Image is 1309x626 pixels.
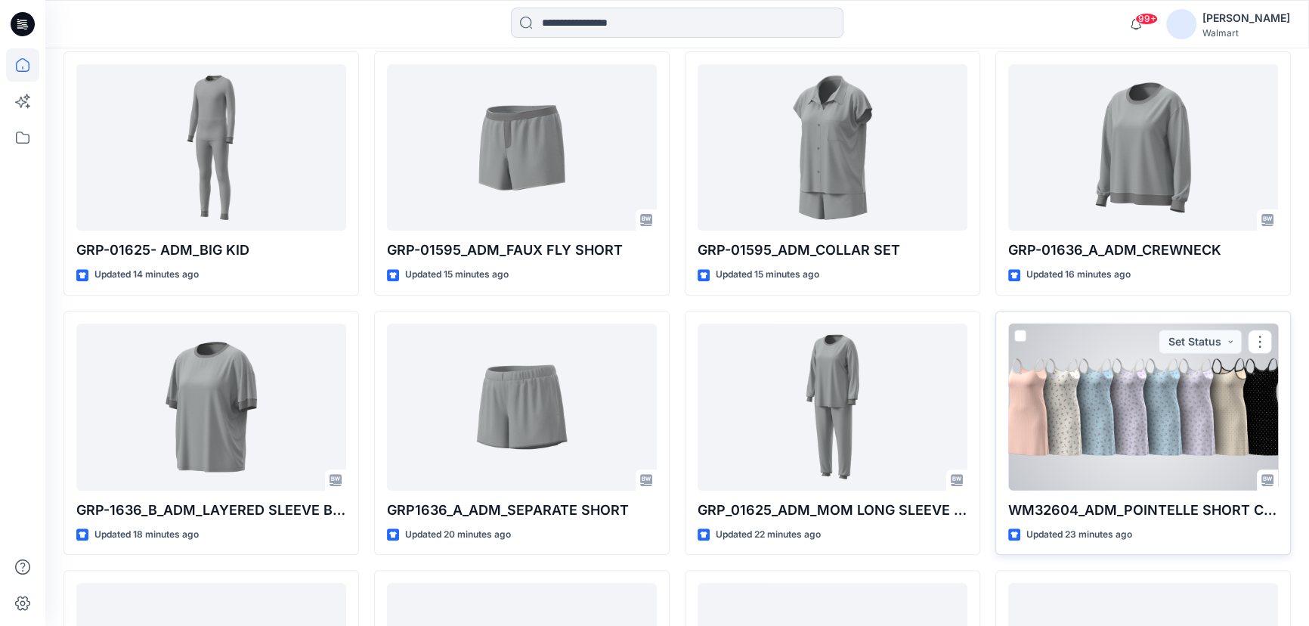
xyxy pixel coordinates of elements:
p: Updated 14 minutes ago [94,267,199,283]
a: GRP_01625_ADM_MOM LONG SLEEVE JOGGER [698,324,967,491]
p: GRP-01636_A_ADM_CREWNECK [1008,240,1278,261]
a: WM32604_ADM_POINTELLE SHORT CHEMISE_COLORWAY [1008,324,1278,491]
span: 99+ [1135,13,1158,25]
p: Updated 15 minutes ago [716,267,819,283]
p: WM32604_ADM_POINTELLE SHORT CHEMISE_COLORWAY [1008,500,1278,521]
p: Updated 22 minutes ago [716,527,821,543]
p: GRP-01595_ADM_FAUX FLY SHORT [387,240,657,261]
p: GRP-01595_ADM_COLLAR SET [698,240,967,261]
p: GRP-01625- ADM_BIG KID [76,240,346,261]
a: GRP-1636_B_ADM_LAYERED SLEEVE BOXY TEE [76,324,346,491]
a: GRP1636_A_ADM_SEPARATE SHORT [387,324,657,491]
p: GRP-1636_B_ADM_LAYERED SLEEVE BOXY TEE [76,500,346,521]
div: [PERSON_NAME] [1202,9,1290,27]
div: Walmart [1202,27,1290,39]
a: GRP-01595_ADM_COLLAR SET [698,64,967,231]
a: GRP-01636_A_ADM_CREWNECK [1008,64,1278,231]
p: GRP_01625_ADM_MOM LONG SLEEVE JOGGER [698,500,967,521]
img: avatar [1166,9,1196,39]
p: Updated 23 minutes ago [1026,527,1132,543]
p: Updated 18 minutes ago [94,527,199,543]
p: Updated 20 minutes ago [405,527,511,543]
p: GRP1636_A_ADM_SEPARATE SHORT [387,500,657,521]
p: Updated 15 minutes ago [405,267,509,283]
a: GRP-01595_ADM_FAUX FLY SHORT [387,64,657,231]
a: GRP-01625- ADM_BIG KID [76,64,346,231]
p: Updated 16 minutes ago [1026,267,1131,283]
